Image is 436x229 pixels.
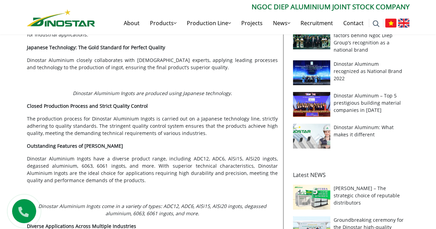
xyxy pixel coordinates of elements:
[334,92,401,113] a: Dinostar Aluminum – Top 5 prestigious building material companies in [DATE]
[27,10,278,38] span: In the Vietnamese aluminium manufacturing industry, Dinostar Aluminium has established a solid re...
[334,185,400,206] a: [PERSON_NAME] – The strategic choice of reputable distributors
[145,12,182,34] a: Products
[182,12,236,34] a: Production Line
[236,12,268,34] a: Projects
[293,60,331,85] img: Dinostar Aluminum recognized as National Brand 2022
[27,103,148,109] b: Closed Production Process and Strict Quality Control
[119,12,145,34] a: About
[293,185,331,209] img: Ferra – The strategic choice of reputable distributors
[385,19,396,28] img: Tiếng Việt
[27,155,278,184] span: Dinostar Aluminium Ingots have a diverse product range, including ADC12, ADC6, AlSi15, AlSi20 ing...
[73,90,232,96] span: Dinostar Aluminium Ingots are produced using Japanese technology.
[27,9,95,27] img: Nhôm Dinostar
[95,2,409,12] p: Ngoc Diep Aluminium Joint Stock Company
[27,44,165,51] b: Japanese Technology: The Gold Standard for Perfect Quality
[268,12,295,34] a: News
[27,57,278,71] span: Dinostar Aluminium closely collaborates with [DEMOGRAPHIC_DATA] experts, applying leading process...
[334,61,402,82] a: Dinostar Aluminum recognized as National Brand 2022
[293,171,405,179] p: Latest NEWS
[293,24,331,49] img: [Vnexpress Newspaper] Key factors behind Ngoc Diep Group’s recognition as a national brand
[373,20,379,27] img: search
[293,124,331,148] img: Dinostar Aluminum: What makes it different
[38,203,266,217] span: Dinostar Aluminium Ingots come in a variety of types: ADC12, ADC6, AlSi15, AlSi20 ingots, degasse...
[295,12,338,34] a: Recruitment
[398,19,409,28] img: English
[27,115,278,136] span: The production process for Dinostar Aluminium Ingots is carried out on a Japanese technology line...
[338,12,369,34] a: Contact
[27,143,123,149] b: Outstanding Features of [PERSON_NAME]
[293,92,331,117] img: Dinostar Aluminum – Top 5 prestigious building material companies in 2022
[334,124,394,138] a: Dinostar Aluminum: What makes it different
